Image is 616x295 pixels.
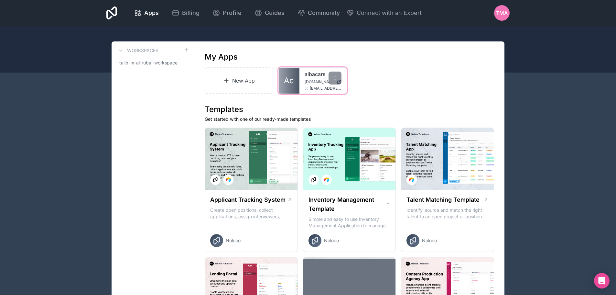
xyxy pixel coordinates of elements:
span: TMA [496,9,508,17]
span: Ac [284,75,294,86]
span: talib-m-al-rubai-workspace [119,60,178,66]
p: Create open positions, collect applications, assign interviewers, centralise candidate feedback a... [210,207,292,220]
a: Workspaces [117,47,158,54]
a: albacars [305,70,341,78]
a: Billing [167,6,205,20]
p: Get started with one of our ready-made templates [205,116,494,122]
a: Apps [129,6,164,20]
h1: Talent Matching Template [406,195,480,204]
span: Community [308,8,340,17]
img: Airtable Logo [409,177,414,182]
span: Connect with an Expert [357,8,422,17]
span: Apps [144,8,159,17]
h3: Workspaces [127,47,158,54]
img: Airtable Logo [226,177,231,182]
a: talib-m-al-rubai-workspace [117,57,189,69]
span: Noloco [324,237,339,244]
img: Airtable Logo [324,177,329,182]
button: Connect with an Expert [346,8,422,17]
a: New App [205,67,273,94]
a: Community [292,6,345,20]
div: Open Intercom Messenger [594,273,610,289]
h1: Applicant Tracking System [210,195,286,204]
a: Guides [249,6,290,20]
a: [DOMAIN_NAME] [305,79,341,85]
p: Identify, source and match the right talent to an open project or position with our Talent Matchi... [406,207,489,220]
span: [EMAIL_ADDRESS][DOMAIN_NAME] [310,86,341,91]
span: Profile [223,8,242,17]
h1: Templates [205,104,494,115]
h1: My Apps [205,52,238,62]
span: [DOMAIN_NAME] [305,79,334,85]
span: Noloco [422,237,437,244]
span: Guides [265,8,285,17]
a: Profile [207,6,247,20]
span: Noloco [226,237,241,244]
span: Billing [182,8,200,17]
h1: Inventory Management Template [308,195,386,213]
p: Simple and easy to use Inventory Management Application to manage your stock, orders and Manufact... [308,216,391,229]
a: Ac [279,68,299,94]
